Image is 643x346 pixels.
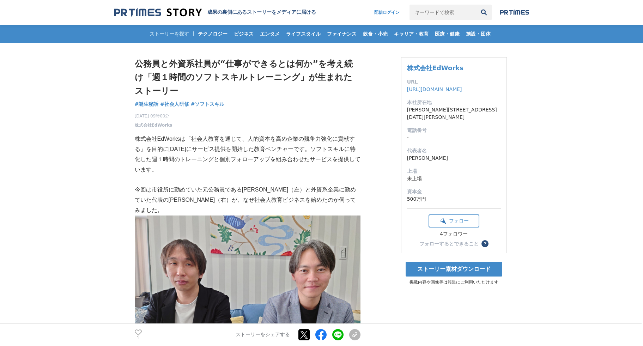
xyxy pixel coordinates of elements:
a: ストーリー素材ダウンロード [406,262,502,277]
a: 施設・団体 [463,25,493,43]
a: 株式会社EdWorks [407,64,463,72]
a: 飲食・小売 [360,25,390,43]
h1: 公務員と外資系社員が“仕事ができるとは何か”を考え続け「週１時間のソフトスキルトレーニング」が生まれたストーリー [135,57,360,98]
input: キーワードで検索 [410,5,476,20]
span: #社会人研修 [160,101,189,107]
p: 今回は市役所に勤めていた元公務員である[PERSON_NAME]（左）と外資系企業に勤めていた代表の[PERSON_NAME]（右）が、なぜ社会人教育ビジネスを始めたのか伺ってみました。 [135,185,360,215]
a: #誕生秘話 [135,101,159,108]
span: キャリア・教育 [391,31,431,37]
dt: URL [407,78,501,86]
div: 4フォロワー [429,231,479,237]
dd: [PERSON_NAME][STREET_ADDRESS][DATE][PERSON_NAME] [407,106,501,121]
span: 医療・健康 [432,31,462,37]
a: 配信ログイン [367,5,407,20]
a: #ソフトスキル [191,101,225,108]
dt: 電話番号 [407,127,501,134]
span: 飲食・小売 [360,31,390,37]
img: prtimes [500,10,529,15]
p: 株式会社EdWorksは「社会人教育を通じて、人的資本を高め企業の競争力強化に貢献する」を目的に[DATE]にサービス提供を開始した教育ベンチャーです。ソフトスキルに特化した週１時間のトレーニン... [135,134,360,175]
a: エンタメ [257,25,283,43]
a: ファイナンス [324,25,359,43]
a: 株式会社EdWorks [135,122,172,128]
img: 成果の裏側にあるストーリーをメディアに届ける [114,8,202,17]
a: ライフスタイル [283,25,323,43]
h2: 成果の裏側にあるストーリーをメディアに届ける [207,9,316,16]
a: テクノロジー [195,25,230,43]
a: 成果の裏側にあるストーリーをメディアに届ける 成果の裏側にあるストーリーをメディアに届ける [114,8,316,17]
button: 検索 [476,5,492,20]
span: [DATE] 09時00分 [135,113,172,119]
a: #社会人研修 [160,101,189,108]
button: ？ [481,240,489,247]
span: ライフスタイル [283,31,323,37]
span: 施設・団体 [463,31,493,37]
span: エンタメ [257,31,283,37]
p: ストーリーをシェアする [236,332,290,338]
span: ？ [483,241,487,246]
button: フォロー [429,214,479,227]
p: 1 [135,336,142,340]
dd: [PERSON_NAME] [407,154,501,162]
div: フォローするとできること [419,241,479,246]
dd: 未上場 [407,175,501,182]
a: ビジネス [231,25,256,43]
a: 医療・健康 [432,25,462,43]
a: [URL][DOMAIN_NAME] [407,86,462,92]
span: テクノロジー [195,31,230,37]
dt: 資本金 [407,188,501,195]
span: ファイナンス [324,31,359,37]
dd: 500万円 [407,195,501,203]
a: キャリア・教育 [391,25,431,43]
dt: 代表者名 [407,147,501,154]
dd: - [407,134,501,141]
p: 掲載内容や画像等は報道にご利用いただけます [401,279,507,285]
span: #ソフトスキル [191,101,225,107]
dt: 上場 [407,168,501,175]
span: #誕生秘話 [135,101,159,107]
dt: 本社所在地 [407,99,501,106]
span: ビジネス [231,31,256,37]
